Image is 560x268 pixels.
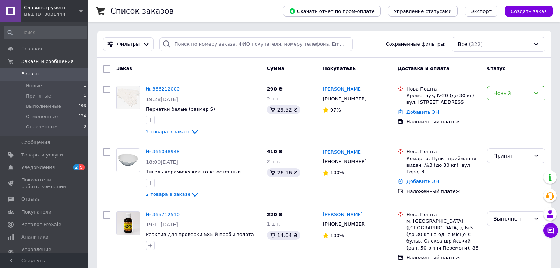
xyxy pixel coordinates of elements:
span: Уведомления [21,164,55,171]
span: 290 ₴ [267,86,283,92]
span: 220 ₴ [267,212,283,217]
img: Фото товару [117,149,140,172]
span: 100% [330,233,344,238]
a: Перчатки белые (размер S) [146,106,215,112]
span: Покупатели [21,209,52,215]
span: 1 [84,82,86,89]
span: 1 шт. [267,221,280,227]
a: Фото товару [116,211,140,235]
button: Управление статусами [388,6,458,17]
div: м. [GEOGRAPHIC_DATA] ([GEOGRAPHIC_DATA].), №5 (до 30 кг на одне місце ): бульв. Олександрійський ... [406,218,481,251]
input: Поиск [4,26,87,39]
div: Наложенный платеж [406,188,481,195]
span: Скачать отчет по пром-оплате [289,8,375,14]
a: [PERSON_NAME] [323,211,363,218]
a: Реактив для проверки 585-й пробы золота [146,232,254,237]
span: 410 ₴ [267,149,283,154]
span: 124 [78,113,86,120]
span: Славинструмент [24,4,79,11]
span: Заказы и сообщения [21,58,74,65]
span: Принятые [26,93,51,99]
span: Каталог ProSale [21,221,61,228]
a: [PERSON_NAME] [323,86,363,93]
span: Отмененные [26,113,58,120]
span: Управление статусами [394,8,452,14]
span: Заказы [21,71,39,77]
span: Статус [487,66,506,71]
span: Сумма [267,66,285,71]
span: Доставка и оплата [398,66,450,71]
span: Главная [21,46,42,52]
a: Фото товару [116,86,140,109]
span: 2 товара в заказе [146,191,190,197]
div: Нова Пошта [406,211,481,218]
span: Отзывы [21,196,41,202]
div: [PHONE_NUMBER] [321,157,368,166]
span: 19:11[DATE] [146,222,178,228]
div: [PHONE_NUMBER] [321,219,368,229]
span: 9 [79,164,85,170]
div: Кременчук, №20 (до 30 кг): вул. [STREET_ADDRESS] [406,92,481,106]
span: 2 товара в заказе [146,129,190,134]
a: Фото товару [116,148,140,172]
button: Создать заказ [505,6,553,17]
div: Новый [493,89,530,97]
span: Товары и услуги [21,152,63,158]
a: 2 товара в заказе [146,129,199,134]
div: Наложенный платеж [406,254,481,261]
a: Добавить ЭН [406,179,439,184]
span: Сообщения [21,139,50,146]
a: № 365712510 [146,212,180,217]
span: 97% [330,107,341,113]
input: Поиск по номеру заказа, ФИО покупателя, номеру телефона, Email, номеру накладной [159,37,353,52]
div: Выполнен [493,215,530,223]
a: Тигель керамический толстостенный [146,169,241,174]
a: Добавить ЭН [406,109,439,115]
span: 2 шт. [267,96,280,102]
span: Заказ [116,66,132,71]
a: № 366048948 [146,149,180,154]
span: Выполненные [26,103,61,110]
span: 2 [73,164,79,170]
div: 26.16 ₴ [267,168,300,177]
img: Фото товару [117,86,140,109]
div: Ваш ID: 3031444 [24,11,88,18]
span: 18:00[DATE] [146,159,178,165]
span: Управление сайтом [21,246,68,260]
span: 196 [78,103,86,110]
span: Фильтры [117,41,140,48]
span: Аналитика [21,234,49,240]
span: Все [458,40,468,48]
div: Принят [493,152,530,160]
span: Покупатель [323,66,356,71]
span: 2 шт. [267,159,280,164]
span: Оплаченные [26,124,57,130]
div: Комарно, Пункт приймання-видачі №3 (до 30 кг): вул. Гора, 3 [406,155,481,176]
a: [PERSON_NAME] [323,149,363,156]
button: Экспорт [465,6,497,17]
div: Нова Пошта [406,86,481,92]
span: Показатели работы компании [21,177,68,190]
span: Новые [26,82,42,89]
div: Нова Пошта [406,148,481,155]
a: Создать заказ [497,8,553,14]
h1: Список заказов [110,7,174,15]
div: 29.52 ₴ [267,105,300,114]
a: 2 товара в заказе [146,191,199,197]
span: 100% [330,170,344,175]
img: Фото товару [117,212,140,235]
span: (322) [469,41,483,47]
button: Чат с покупателем [543,223,558,238]
div: [PHONE_NUMBER] [321,94,368,104]
div: 14.04 ₴ [267,231,300,240]
a: № 366212000 [146,86,180,92]
button: Скачать отчет по пром-оплате [283,6,381,17]
div: Наложенный платеж [406,119,481,125]
span: Создать заказ [511,8,547,14]
span: 1 [84,93,86,99]
span: Сохраненные фильтры: [386,41,446,48]
span: 0 [84,124,86,130]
